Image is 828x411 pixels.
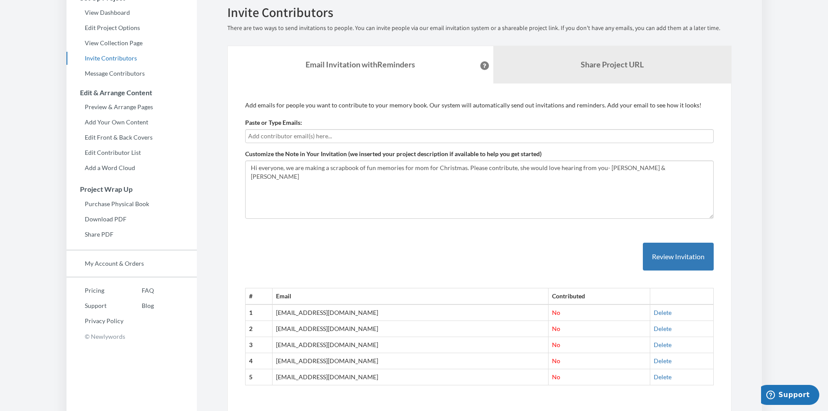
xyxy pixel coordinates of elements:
span: No [552,341,560,348]
td: [EMAIL_ADDRESS][DOMAIN_NAME] [273,304,548,321]
a: Edit Project Options [67,21,197,34]
a: Purchase Physical Book [67,197,197,211]
button: Review Invitation [643,243,714,271]
a: Delete [654,309,672,316]
strong: Email Invitation with Reminders [306,60,415,69]
a: Edit Front & Back Covers [67,131,197,144]
th: Email [273,288,548,304]
th: 1 [245,304,273,321]
th: 5 [245,369,273,385]
textarea: Hi everyone, we are making a scrapbook of fun memories for mom for Christmas. Please contribute, ... [245,160,714,219]
label: Customize the Note in Your Invitation (we inserted your project description if available to help ... [245,150,542,158]
th: 4 [245,353,273,369]
span: No [552,357,560,364]
p: Add emails for people you want to contribute to your memory book. Our system will automatically s... [245,101,714,110]
span: No [552,325,560,332]
th: 3 [245,337,273,353]
a: Support [67,299,123,312]
a: Privacy Policy [67,314,123,327]
a: Invite Contributors [67,52,197,65]
h3: Edit & Arrange Content [67,89,197,97]
td: [EMAIL_ADDRESS][DOMAIN_NAME] [273,353,548,369]
input: Add contributor email(s) here... [248,131,711,141]
p: There are two ways to send invitations to people. You can invite people via our email invitation ... [227,24,732,33]
a: View Dashboard [67,6,197,19]
a: Add a Word Cloud [67,161,197,174]
b: Share Project URL [581,60,644,69]
a: Edit Contributor List [67,146,197,159]
a: Delete [654,325,672,332]
p: © Newlywords [67,330,197,343]
h3: Project Wrap Up [67,185,197,193]
th: Contributed [548,288,650,304]
a: Add Your Own Content [67,116,197,129]
a: View Collection Page [67,37,197,50]
a: Pricing [67,284,123,297]
a: Preview & Arrange Pages [67,100,197,114]
h2: Invite Contributors [227,5,732,20]
a: Blog [123,299,154,312]
a: Share PDF [67,228,197,241]
td: [EMAIL_ADDRESS][DOMAIN_NAME] [273,337,548,353]
span: No [552,373,560,381]
label: Paste or Type Emails: [245,118,302,127]
a: Delete [654,373,672,381]
td: [EMAIL_ADDRESS][DOMAIN_NAME] [273,321,548,337]
a: Delete [654,341,672,348]
iframe: Opens a widget where you can chat to one of our agents [761,385,819,407]
td: [EMAIL_ADDRESS][DOMAIN_NAME] [273,369,548,385]
th: 2 [245,321,273,337]
a: FAQ [123,284,154,297]
a: My Account & Orders [67,257,197,270]
a: Message Contributors [67,67,197,80]
th: # [245,288,273,304]
a: Download PDF [67,213,197,226]
a: Delete [654,357,672,364]
span: No [552,309,560,316]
